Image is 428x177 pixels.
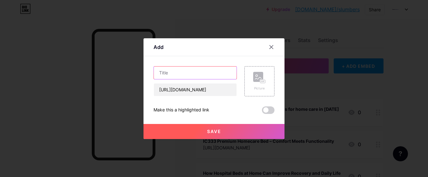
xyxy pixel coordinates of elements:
[253,86,266,91] div: Picture
[207,129,221,134] span: Save
[154,43,164,51] div: Add
[144,124,284,139] button: Save
[154,67,237,79] input: Title
[154,83,237,96] input: URL
[154,106,209,114] div: Make this a highlighted link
